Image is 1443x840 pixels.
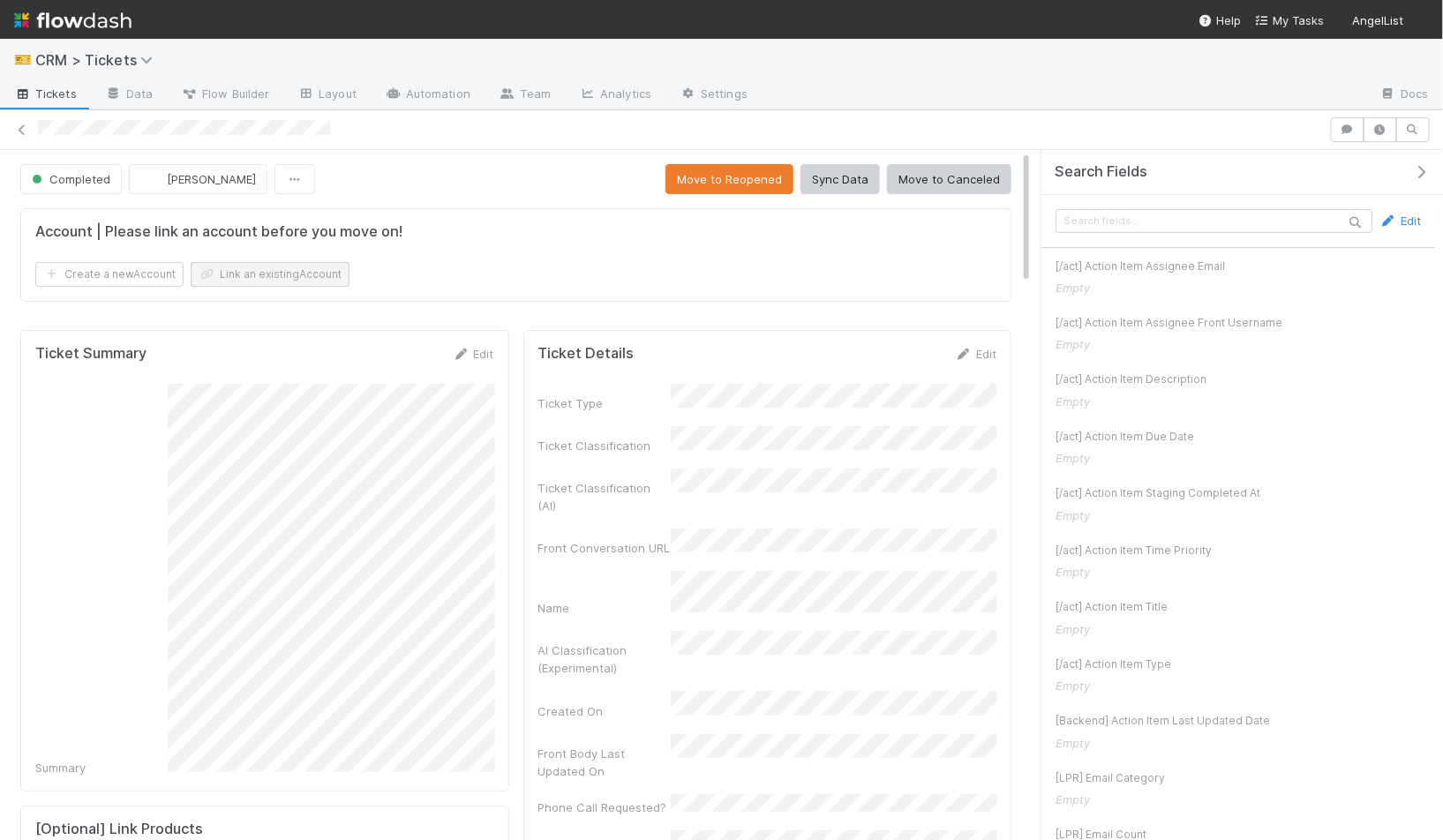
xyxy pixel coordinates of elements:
a: Settings [665,81,762,109]
div: Ticket Classification (AI) [538,479,671,514]
span: Empty [1056,337,1090,351]
div: Summary [35,759,168,776]
div: [Backend] Action Item Last Updated Date [1056,713,1421,729]
div: Front Body Last Updated On [538,745,671,780]
div: [/act] Action Item Assignee Email [1056,259,1421,274]
button: Create a newAccount [35,262,184,287]
span: Flow Builder [181,85,269,102]
div: [/act] Action Item Title [1056,599,1421,615]
button: [PERSON_NAME] [129,164,267,194]
span: AngelList [1353,13,1404,27]
img: avatar_7e1c67d1-c55a-4d71-9394-c171c6adeb61.png [1411,12,1429,30]
button: Link an existingAccount [191,262,349,287]
button: Completed [20,164,122,194]
a: Edit [1379,212,1421,229]
span: Empty [1056,736,1090,750]
div: Name [538,599,671,617]
a: Edit [955,347,996,361]
div: Phone Call Requested? [538,799,671,816]
h5: Account | Please link an account before you move on! [35,223,402,241]
button: Move to Canceled [887,164,1011,194]
a: Analytics [565,81,665,109]
div: [LPR] Email Category [1056,770,1421,786]
div: [/act] Action Item Time Priority [1056,543,1421,559]
span: Empty [1056,622,1090,636]
span: Empty [1056,679,1090,693]
span: Empty [1056,792,1090,806]
div: [/act] Action Item Type [1056,656,1421,672]
span: 🎫 [14,52,32,67]
div: [/act] Action Item Staging Completed At [1056,485,1421,501]
div: Help [1199,11,1241,29]
a: My Tasks [1255,11,1325,29]
img: logo-inverted-e16ddd16eac7371096b0.svg [14,5,132,35]
a: Docs [1366,81,1443,109]
span: Empty [1056,451,1090,465]
div: Ticket Type [538,394,671,412]
span: My Tasks [1255,13,1325,27]
span: Empty [1056,565,1090,579]
h5: Ticket Summary [35,345,147,363]
img: avatar_7e1c67d1-c55a-4d71-9394-c171c6adeb61.png [144,170,162,188]
div: Front Conversation URL [538,539,671,557]
button: Sync Data [800,164,880,194]
div: [/act] Action Item Assignee Front Username [1056,315,1421,331]
a: Automation [371,81,485,109]
span: Tickets [14,85,77,102]
span: CRM > Tickets [35,51,162,69]
span: Empty [1056,281,1090,295]
a: Data [91,81,167,109]
a: Edit [453,347,494,361]
h5: [Optional] Link Products [35,821,203,838]
div: [/act] Action Item Due Date [1056,429,1421,445]
span: Completed [28,172,110,186]
span: [PERSON_NAME] [167,172,256,186]
div: AI Classification (Experimental) [538,641,671,677]
a: Layout [283,81,371,109]
input: Search fields... [1056,209,1372,233]
a: Flow Builder [167,81,283,109]
a: Team [485,81,565,109]
button: Move to Reopened [665,164,793,194]
span: Search Fields [1055,163,1147,181]
h5: Ticket Details [538,345,635,363]
span: Empty [1056,508,1090,522]
div: [/act] Action Item Description [1056,371,1421,387]
div: Ticket Classification [538,437,671,454]
span: Empty [1056,394,1090,409]
div: Created On [538,702,671,720]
